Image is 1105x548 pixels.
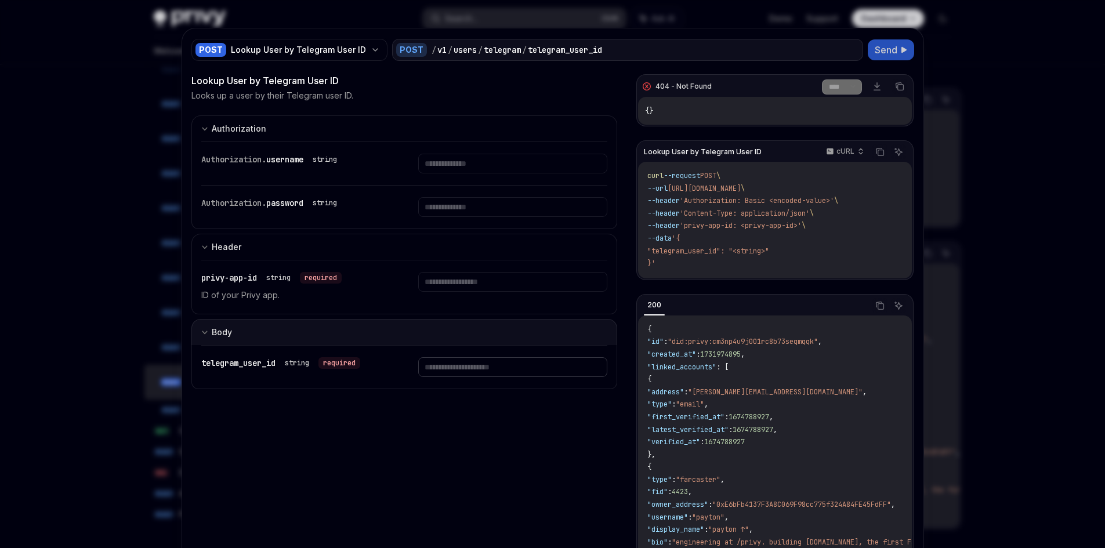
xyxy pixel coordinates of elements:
span: telegram_user_id [201,358,276,368]
span: : [704,525,708,534]
span: 1731974895 [700,350,741,359]
div: / [432,44,436,56]
span: --request [664,171,700,180]
span: : [708,500,712,509]
div: POST [195,43,226,57]
span: "created_at" [647,350,696,359]
span: 1674788927 [704,437,745,447]
button: expand input section [191,115,618,141]
div: telegram [484,44,521,56]
span: --header [647,196,680,205]
span: \ [741,184,745,193]
span: privy-app-id [201,273,257,283]
span: 'Authorization: Basic <encoded-value>' [680,196,834,205]
span: --header [647,221,680,230]
div: Authorization.password [201,197,342,209]
div: telegram_user_id [201,357,360,369]
div: 404 - Not Found [655,82,712,91]
div: 200 [644,298,665,312]
span: password [266,198,303,208]
span: , [891,500,895,509]
div: string [266,273,291,282]
div: Lookup User by Telegram User ID [191,74,618,88]
span: \ [810,209,814,218]
div: privy-app-id [201,272,342,284]
span: : [672,475,676,484]
span: \ [834,196,838,205]
span: Authorization. [201,154,266,165]
span: curl [647,171,664,180]
span: : [700,437,704,447]
span: 1674788927 [733,425,773,434]
span: '{ [672,234,680,243]
span: , [688,487,692,496]
button: Copy the contents from the code block [892,79,907,94]
p: Looks up a user by their Telegram user ID. [191,90,353,101]
span: : [688,513,692,522]
p: cURL [836,147,854,156]
span: }' [647,259,655,268]
button: Copy the contents from the code block [872,298,887,313]
span: "linked_accounts" [647,362,716,372]
span: "username" [647,513,688,522]
span: [URL][DOMAIN_NAME] [668,184,741,193]
div: / [522,44,527,56]
span: POST [700,171,716,180]
span: : [684,387,688,397]
span: "did:privy:cm3np4u9j001rc8b73seqmqqk" [668,337,818,346]
span: username [266,154,303,165]
span: \ [716,171,720,180]
span: "verified_at" [647,437,700,447]
div: string [313,198,337,208]
button: expand input section [191,319,618,345]
span: , [704,400,708,409]
span: : [672,400,676,409]
span: , [741,350,745,359]
span: Authorization. [201,198,266,208]
div: / [478,44,483,56]
span: , [863,387,867,397]
div: string [313,155,337,164]
div: POST [396,43,427,57]
button: cURL [820,142,869,162]
div: users [454,44,477,56]
button: Ask AI [891,298,906,313]
span: "type" [647,400,672,409]
button: Send [868,39,914,60]
span: : [668,538,672,547]
div: required [318,357,360,369]
span: "farcaster" [676,475,720,484]
span: "0xE6bFb4137F3A8C069F98cc775f324A84FE45FdFF" [712,500,891,509]
span: "fid" [647,487,668,496]
span: , [749,525,753,534]
div: Authorization.username [201,154,342,165]
span: , [724,513,729,522]
button: expand input section [191,234,618,260]
span: \ [802,221,806,230]
span: --header [647,209,680,218]
span: : [ [716,362,729,372]
span: , [720,475,724,484]
span: "email" [676,400,704,409]
span: 'privy-app-id: <privy-app-id>' [680,221,802,230]
div: v1 [437,44,447,56]
span: --url [647,184,668,193]
span: 'Content-Type: application/json' [680,209,810,218]
span: "telegram_user_id": "<string>" [647,246,769,256]
span: "[PERSON_NAME][EMAIL_ADDRESS][DOMAIN_NAME]" [688,387,863,397]
span: "latest_verified_at" [647,425,729,434]
div: Header [212,240,241,254]
button: Ask AI [891,144,906,159]
p: ID of your Privy app. [201,288,390,302]
span: "payton" [692,513,724,522]
span: {} [645,106,653,115]
div: Body [212,325,232,339]
div: string [285,358,309,368]
span: , [818,337,822,346]
span: "bio" [647,538,668,547]
span: { [647,325,651,334]
div: Authorization [212,122,266,136]
span: , [769,412,773,422]
span: : [724,412,729,422]
button: POSTLookup User by Telegram User ID [191,38,387,62]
